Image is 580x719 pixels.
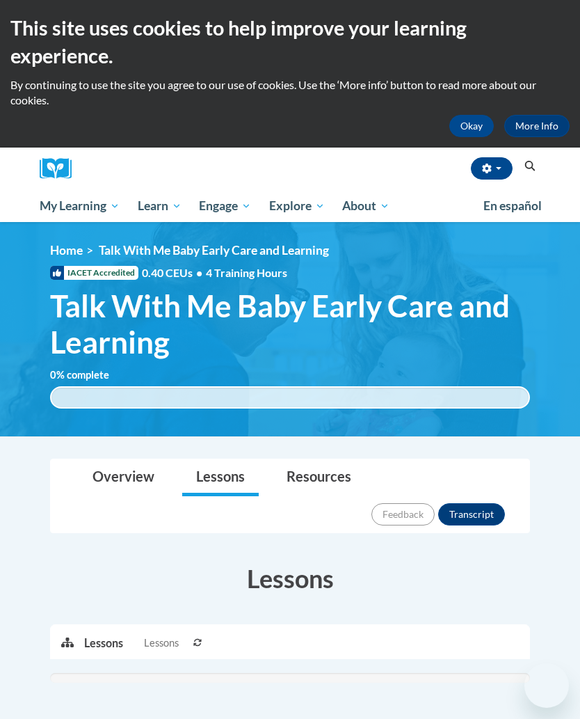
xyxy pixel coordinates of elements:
span: My Learning [40,198,120,214]
span: Explore [269,198,325,214]
img: Logo brand [40,158,81,180]
p: Lessons [84,635,123,651]
button: Okay [449,115,494,137]
a: Explore [260,190,334,222]
label: % complete [50,368,130,383]
button: Search [519,158,540,175]
a: More Info [504,115,570,137]
span: Engage [199,198,251,214]
a: Learn [129,190,191,222]
button: Feedback [371,503,435,526]
p: By continuing to use the site you agree to our use of cookies. Use the ‘More info’ button to read... [10,77,570,108]
span: 0 [50,369,56,381]
span: Talk With Me Baby Early Care and Learning [99,243,329,258]
button: Account Settings [471,157,513,180]
a: En español [474,191,551,221]
a: Engage [190,190,260,222]
iframe: Button to launch messaging window [524,663,569,708]
a: My Learning [31,190,129,222]
a: Cox Campus [40,158,81,180]
a: Overview [79,459,168,496]
span: Lessons [144,635,179,651]
h2: This site uses cookies to help improve your learning experience. [10,14,570,70]
div: Main menu [29,190,551,222]
span: Learn [138,198,182,214]
a: About [334,190,399,222]
a: Resources [273,459,365,496]
span: 0.40 CEUs [142,265,206,281]
span: Talk With Me Baby Early Care and Learning [50,287,530,361]
button: Transcript [438,503,505,526]
span: En español [483,198,542,213]
span: 4 Training Hours [206,266,287,279]
h3: Lessons [50,561,530,596]
span: • [196,266,202,279]
a: Lessons [182,459,259,496]
a: Home [50,243,83,258]
span: About [342,198,389,214]
span: IACET Accredited [50,266,138,280]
